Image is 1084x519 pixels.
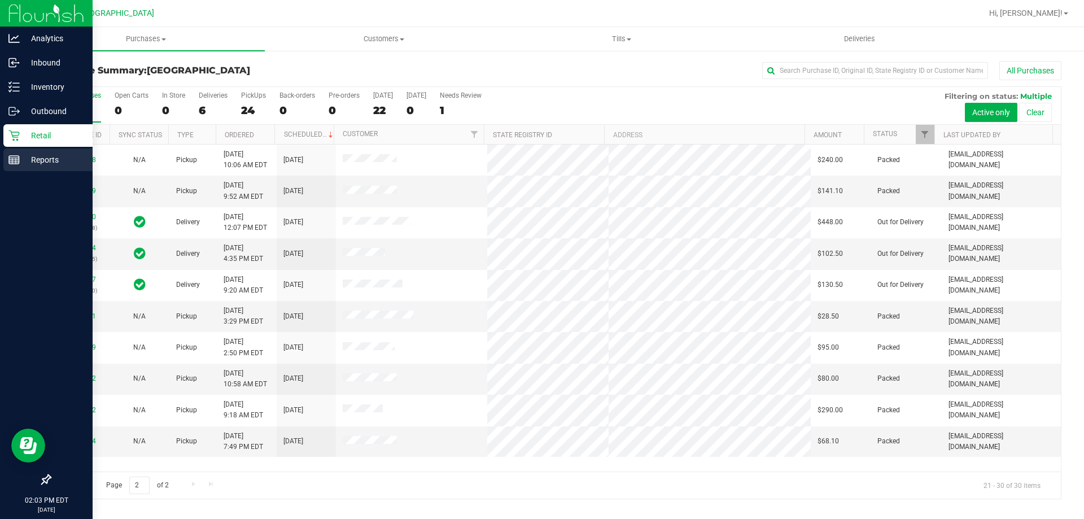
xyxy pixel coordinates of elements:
[64,156,96,164] a: 11854388
[283,342,303,353] span: [DATE]
[265,27,502,51] a: Customers
[8,57,20,68] inline-svg: Inbound
[50,66,387,76] h3: Purchase Summary:
[948,399,1054,421] span: [EMAIL_ADDRESS][DOMAIN_NAME]
[829,34,890,44] span: Deliveries
[176,280,200,290] span: Delivery
[373,91,393,99] div: [DATE]
[176,217,200,228] span: Delivery
[224,368,267,390] span: [DATE] 10:58 AM EDT
[948,149,1054,171] span: [EMAIL_ADDRESS][DOMAIN_NAME]
[133,373,146,384] button: N/A
[162,104,185,117] div: 0
[224,212,267,233] span: [DATE] 12:07 PM EDT
[8,130,20,141] inline-svg: Retail
[741,27,978,51] a: Deliveries
[329,91,360,99] div: Pre-orders
[199,91,228,99] div: Deliveries
[999,61,1061,80] button: All Purchases
[134,214,146,230] span: In Sync
[176,342,197,353] span: Pickup
[119,131,162,139] a: Sync Status
[948,306,1054,327] span: [EMAIL_ADDRESS][DOMAIN_NAME]
[493,131,552,139] a: State Registry ID
[115,104,148,117] div: 0
[503,34,740,44] span: Tills
[974,477,1050,494] span: 21 - 30 of 30 items
[818,405,843,416] span: $290.00
[20,56,88,69] p: Inbound
[440,91,482,99] div: Needs Review
[948,431,1054,452] span: [EMAIL_ADDRESS][DOMAIN_NAME]
[948,274,1054,296] span: [EMAIL_ADDRESS][DOMAIN_NAME]
[948,243,1054,264] span: [EMAIL_ADDRESS][DOMAIN_NAME]
[604,125,805,145] th: Address
[224,180,263,202] span: [DATE] 9:52 AM EDT
[77,8,154,18] span: [GEOGRAPHIC_DATA]
[115,91,148,99] div: Open Carts
[406,104,426,117] div: 0
[20,129,88,142] p: Retail
[283,248,303,259] span: [DATE]
[11,429,45,463] iframe: Resource center
[373,104,393,117] div: 22
[64,437,96,445] a: 11744754
[27,27,265,51] a: Purchases
[440,104,482,117] div: 1
[20,32,88,45] p: Analytics
[873,130,897,138] a: Status
[64,343,96,351] a: 11793199
[948,337,1054,358] span: [EMAIL_ADDRESS][DOMAIN_NAME]
[64,244,96,252] a: 11845564
[133,405,146,416] button: N/A
[133,155,146,165] button: N/A
[20,153,88,167] p: Reports
[176,186,197,197] span: Pickup
[989,8,1063,18] span: Hi, [PERSON_NAME]!
[877,280,924,290] span: Out for Delivery
[877,436,900,447] span: Packed
[133,342,146,353] button: N/A
[818,280,843,290] span: $130.50
[133,343,146,351] span: Not Applicable
[133,186,146,197] button: N/A
[877,217,924,228] span: Out for Delivery
[945,91,1018,101] span: Filtering on status:
[279,104,315,117] div: 0
[814,131,842,139] a: Amount
[283,186,303,197] span: [DATE]
[176,311,197,322] span: Pickup
[877,186,900,197] span: Packed
[877,311,900,322] span: Packed
[948,368,1054,390] span: [EMAIL_ADDRESS][DOMAIN_NAME]
[283,280,303,290] span: [DATE]
[5,505,88,514] p: [DATE]
[64,213,96,221] a: 11843070
[133,312,146,320] span: Not Applicable
[877,155,900,165] span: Packed
[877,405,900,416] span: Packed
[818,373,839,384] span: $80.00
[133,437,146,445] span: Not Applicable
[965,103,1017,122] button: Active only
[818,342,839,353] span: $95.00
[64,312,96,320] a: 11829991
[5,495,88,505] p: 02:03 PM EDT
[134,277,146,293] span: In Sync
[465,125,484,144] a: Filter
[343,130,378,138] a: Customer
[943,131,1000,139] a: Last Updated By
[877,248,924,259] span: Out for Delivery
[279,91,315,99] div: Back-orders
[1020,91,1052,101] span: Multiple
[97,477,178,494] span: Page of 2
[147,65,250,76] span: [GEOGRAPHIC_DATA]
[133,311,146,322] button: N/A
[133,187,146,195] span: Not Applicable
[8,33,20,44] inline-svg: Analytics
[283,405,303,416] span: [DATE]
[818,436,839,447] span: $68.10
[283,373,303,384] span: [DATE]
[224,337,263,358] span: [DATE] 2:50 PM EDT
[129,477,150,494] input: 2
